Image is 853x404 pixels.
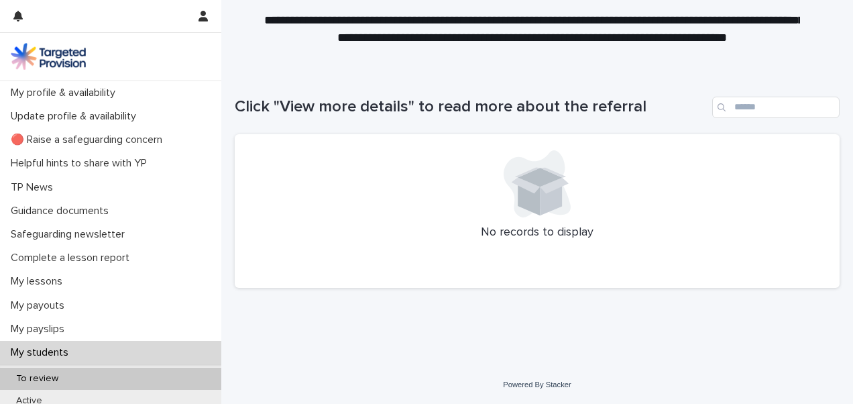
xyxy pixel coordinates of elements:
[5,346,79,359] p: My students
[5,181,64,194] p: TP News
[5,373,69,385] p: To review
[5,87,126,99] p: My profile & availability
[5,157,158,170] p: Helpful hints to share with YP
[503,381,571,389] a: Powered By Stacker
[5,228,135,241] p: Safeguarding newsletter
[235,97,707,117] h1: Click "View more details" to read more about the referral
[5,275,73,288] p: My lessons
[251,225,823,240] p: No records to display
[5,299,75,312] p: My payouts
[11,43,86,70] img: M5nRWzHhSzIhMunXDL62
[5,205,119,217] p: Guidance documents
[712,97,840,118] input: Search
[5,252,140,264] p: Complete a lesson report
[5,110,147,123] p: Update profile & availability
[5,323,75,336] p: My payslips
[5,134,173,146] p: 🔴 Raise a safeguarding concern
